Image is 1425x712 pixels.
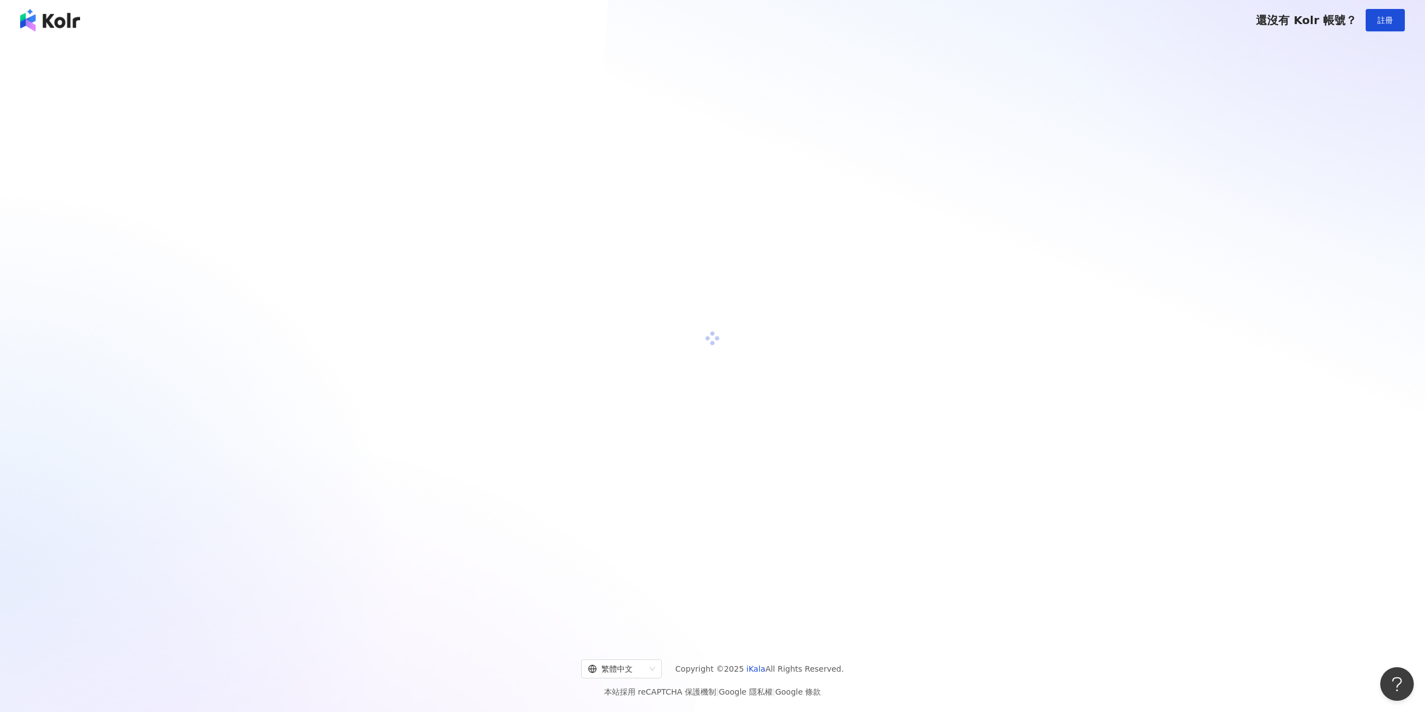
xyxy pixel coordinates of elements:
[1377,16,1393,25] span: 註冊
[775,687,821,696] a: Google 條款
[1366,9,1405,31] button: 註冊
[719,687,773,696] a: Google 隱私權
[1380,667,1414,701] iframe: Help Scout Beacon - Open
[1256,13,1357,27] span: 還沒有 Kolr 帳號？
[20,9,80,31] img: logo
[604,685,821,699] span: 本站採用 reCAPTCHA 保護機制
[716,687,719,696] span: |
[675,662,844,676] span: Copyright © 2025 All Rights Reserved.
[773,687,775,696] span: |
[746,664,765,673] a: iKala
[588,660,645,678] div: 繁體中文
